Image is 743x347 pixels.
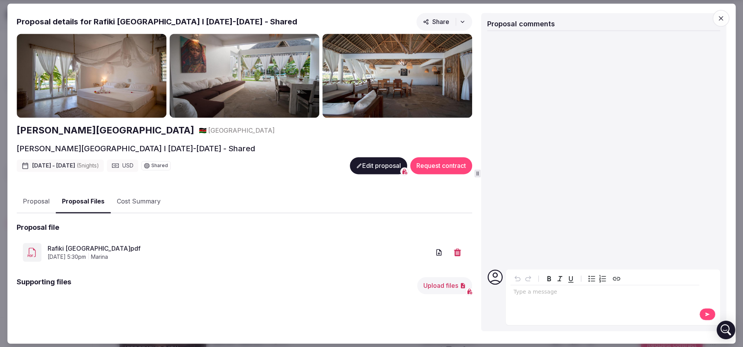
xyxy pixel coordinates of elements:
button: Upload files [417,277,472,294]
span: ( 5 night s ) [77,162,99,169]
div: USD [107,159,138,172]
button: Request contract [410,157,472,174]
img: Gallery photo 2 [169,34,319,118]
button: Share [416,13,472,31]
span: Proposal comments [487,20,555,28]
button: Italic [555,273,565,284]
h2: [PERSON_NAME][GEOGRAPHIC_DATA] I [DATE]-[DATE] - Shared [17,143,255,154]
button: 🇰🇪 [199,126,207,135]
span: [GEOGRAPHIC_DATA] [208,126,275,135]
div: editable markdown [510,285,699,301]
a: [PERSON_NAME][GEOGRAPHIC_DATA] [17,124,194,137]
span: 🇰🇪 [199,126,207,134]
div: toggle group [586,273,608,284]
h2: Proposal details for Rafiki [GEOGRAPHIC_DATA] I [DATE]-[DATE] - Shared [17,16,297,27]
button: Bold [544,273,555,284]
span: [DATE] 5:30pm [48,253,86,261]
button: Edit proposal [350,157,407,174]
span: marina [91,253,108,261]
button: Bulleted list [586,273,597,284]
span: Share [423,18,449,26]
a: Rafiki [GEOGRAPHIC_DATA]pdf [48,244,430,253]
span: Shared [151,163,168,168]
span: [DATE] - [DATE] [32,162,99,169]
button: Create link [611,273,622,284]
img: Gallery photo 3 [322,34,472,118]
img: Gallery photo 1 [17,34,166,118]
button: Underline [565,273,576,284]
h2: Supporting files [17,277,71,294]
button: Numbered list [597,273,608,284]
button: Cost Summary [111,191,167,213]
h2: Proposal file [17,222,59,232]
button: Proposal Files [56,190,111,213]
button: Proposal [17,191,56,213]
